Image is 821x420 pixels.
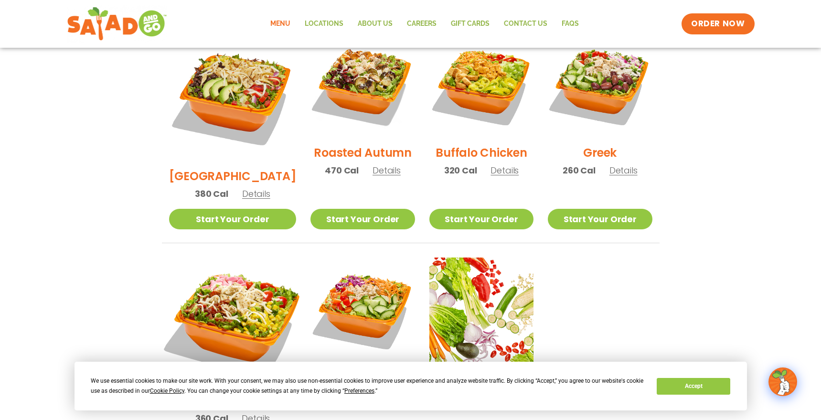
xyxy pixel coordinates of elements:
[657,378,730,395] button: Accept
[91,376,645,396] div: We use essential cookies to make our site work. With your consent, we may also use non-essential ...
[490,164,519,176] span: Details
[158,247,307,396] img: Product photo for Jalapeño Ranch Salad
[444,164,477,177] span: 320 Cal
[263,13,586,35] nav: Menu
[310,33,415,137] img: Product photo for Roasted Autumn Salad
[351,13,400,35] a: About Us
[310,258,415,362] img: Product photo for Thai Salad
[169,168,297,184] h2: [GEOGRAPHIC_DATA]
[429,33,533,137] img: Product photo for Buffalo Chicken Salad
[195,187,228,200] span: 380 Cal
[325,164,359,177] span: 470 Cal
[429,209,533,229] a: Start Your Order
[344,388,374,394] span: Preferences
[169,33,297,161] img: Product photo for BBQ Ranch Salad
[548,33,652,137] img: Product photo for Greek Salad
[429,258,533,362] img: Product photo for Build Your Own
[310,209,415,229] a: Start Your Order
[263,13,298,35] a: Menu
[563,164,596,177] span: 260 Cal
[497,13,554,35] a: Contact Us
[169,209,297,229] a: Start Your Order
[67,5,168,43] img: new-SAG-logo-768×292
[769,368,796,395] img: wpChatIcon
[548,209,652,229] a: Start Your Order
[444,13,497,35] a: GIFT CARDS
[583,144,617,161] h2: Greek
[400,13,444,35] a: Careers
[691,18,745,30] span: ORDER NOW
[314,144,412,161] h2: Roasted Autumn
[298,13,351,35] a: Locations
[436,144,527,161] h2: Buffalo Chicken
[242,188,270,200] span: Details
[150,388,184,394] span: Cookie Policy
[75,362,747,410] div: Cookie Consent Prompt
[682,13,754,34] a: ORDER NOW
[373,164,401,176] span: Details
[554,13,586,35] a: FAQs
[609,164,638,176] span: Details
